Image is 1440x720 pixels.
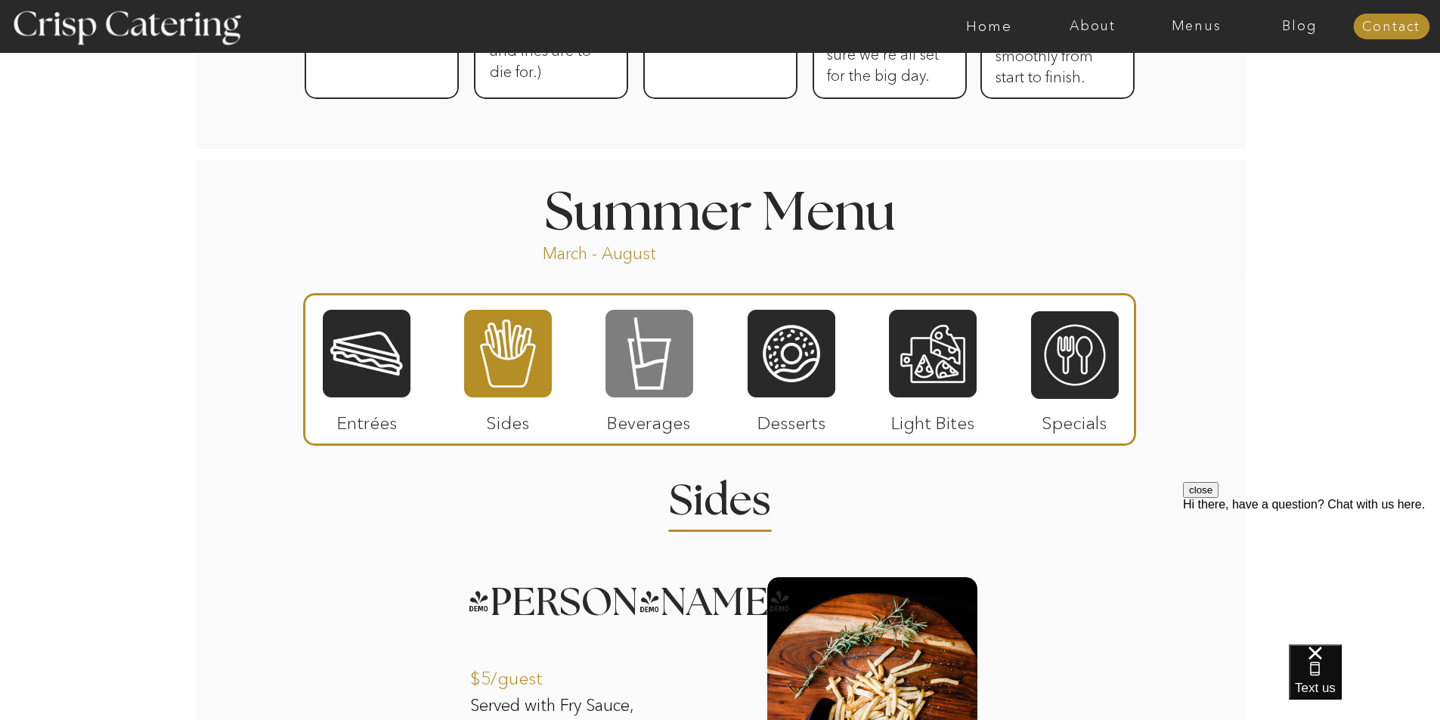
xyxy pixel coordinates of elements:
p: March - August [543,243,751,260]
p: $5/guest [470,653,571,697]
p: Entrées [317,397,417,441]
h1: Summer Menu [510,187,931,232]
a: Blog [1248,19,1352,34]
p: Beverages [599,397,699,441]
p: Desserts [742,397,842,441]
h2: Sides [646,480,794,509]
p: Specials [1024,397,1125,441]
a: About [1041,19,1144,34]
p: Light Bites [883,397,983,441]
iframe: podium webchat widget prompt [1183,482,1440,663]
a: Home [937,19,1041,34]
iframe: podium webchat widget bubble [1289,644,1440,720]
a: Contact [1353,20,1429,35]
a: Menus [1144,19,1248,34]
p: Sides [457,397,558,441]
h3: [PERSON_NAME] [467,583,745,602]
